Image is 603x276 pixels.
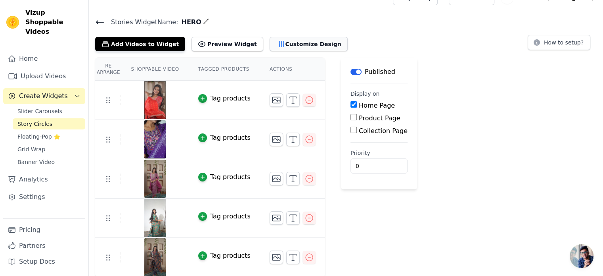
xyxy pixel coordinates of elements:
button: Change Thumbnail [270,172,283,185]
div: Tag products [210,212,251,221]
span: Banner Video [17,158,55,166]
a: Settings [3,189,85,205]
button: Change Thumbnail [270,211,283,225]
button: Preview Widget [191,37,263,51]
button: Tag products [198,172,251,182]
button: How to setup? [528,35,590,50]
a: Upload Videos [3,68,85,84]
span: Story Circles [17,120,52,128]
button: Customize Design [270,37,348,51]
button: Tag products [198,212,251,221]
p: Published [365,67,395,77]
label: Priority [350,149,408,157]
img: Vizup [6,16,19,29]
label: Collection Page [359,127,408,135]
span: Grid Wrap [17,145,45,153]
a: Floating-Pop ⭐ [13,131,85,142]
a: Slider Carousels [13,106,85,117]
button: Change Thumbnail [270,251,283,264]
button: Change Thumbnail [270,93,283,107]
div: Tag products [210,94,251,103]
legend: Display on [350,90,380,98]
th: Shoppable Video [121,58,188,81]
div: Tag products [210,133,251,143]
a: Setup Docs [3,254,85,270]
a: Open chat [570,244,593,268]
a: Partners [3,238,85,254]
div: Tag products [210,251,251,261]
span: Floating-Pop ⭐ [17,133,60,141]
img: vizup-images-008a.jpg [144,199,166,237]
span: Create Widgets [19,91,68,101]
a: Pricing [3,222,85,238]
span: HERO [178,17,201,27]
a: Home [3,51,85,67]
a: Grid Wrap [13,144,85,155]
label: Home Page [359,102,395,109]
img: vizup-images-8206.jpg [144,120,166,158]
a: How to setup? [528,41,590,48]
button: Add Videos to Widget [95,37,185,51]
button: Create Widgets [3,88,85,104]
th: Tagged Products [189,58,260,81]
a: Analytics [3,172,85,187]
span: Slider Carousels [17,107,62,115]
span: Stories Widget Name: [105,17,178,27]
div: Edit Name [203,17,209,27]
img: vizup-images-f44f.jpg [144,160,166,198]
a: Banner Video [13,156,85,168]
div: Tag products [210,172,251,182]
a: Story Circles [13,118,85,129]
button: Tag products [198,251,251,261]
button: Tag products [198,94,251,103]
button: Change Thumbnail [270,133,283,146]
label: Product Page [359,114,400,122]
span: Vizup Shoppable Videos [25,8,82,37]
img: vizup-images-4dff.jpg [144,81,166,119]
th: Re Arrange [95,58,121,81]
th: Actions [260,58,325,81]
button: Tag products [198,133,251,143]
